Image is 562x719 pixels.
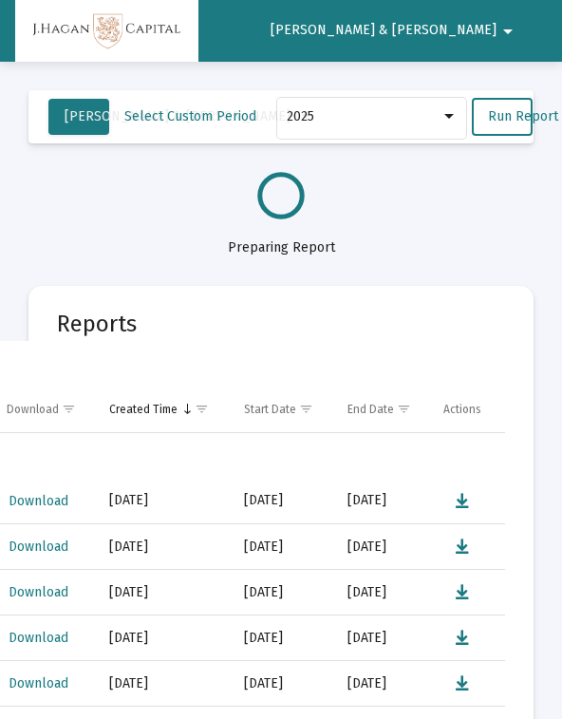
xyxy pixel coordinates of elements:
[65,108,290,124] span: [PERSON_NAME] & [PERSON_NAME]
[9,630,68,646] span: Download
[231,570,333,615] td: [DATE]
[231,615,333,661] td: [DATE]
[472,98,533,136] button: Run Report
[9,584,68,600] span: Download
[231,524,333,570] td: [DATE]
[109,629,217,648] div: [DATE]
[299,402,313,416] span: Show filter options for column 'Start Date'
[28,219,534,257] div: Preparing Report
[430,387,505,432] td: Column Actions
[62,402,76,416] span: Show filter options for column 'Download'
[488,108,558,124] span: Run Report
[9,539,68,555] span: Download
[248,11,542,49] button: [PERSON_NAME] & [PERSON_NAME]
[244,402,296,417] div: Start Date
[231,387,333,432] td: Column Start Date
[231,479,333,524] td: [DATE]
[124,108,256,124] span: Select Custom Period
[9,493,68,509] span: Download
[109,674,217,693] div: [DATE]
[271,23,496,39] span: [PERSON_NAME] & [PERSON_NAME]
[109,538,217,557] div: [DATE]
[334,479,431,524] td: [DATE]
[96,387,231,432] td: Column Created Time
[29,12,184,50] img: Dashboard
[109,583,217,602] div: [DATE]
[9,675,68,691] span: Download
[334,661,431,707] td: [DATE]
[57,314,137,333] mat-card-title: Reports
[443,402,481,417] div: Actions
[496,12,519,50] mat-icon: arrow_drop_down
[195,402,209,416] span: Show filter options for column 'Created Time'
[287,108,314,124] span: 2025
[231,661,333,707] td: [DATE]
[109,491,217,510] div: [DATE]
[397,402,411,416] span: Show filter options for column 'End Date'
[7,402,59,417] div: Download
[109,402,178,417] div: Created Time
[334,570,431,615] td: [DATE]
[334,615,431,661] td: [DATE]
[347,402,394,417] div: End Date
[334,387,431,432] td: Column End Date
[48,99,109,135] button: [PERSON_NAME] & [PERSON_NAME]
[334,524,431,570] td: [DATE]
